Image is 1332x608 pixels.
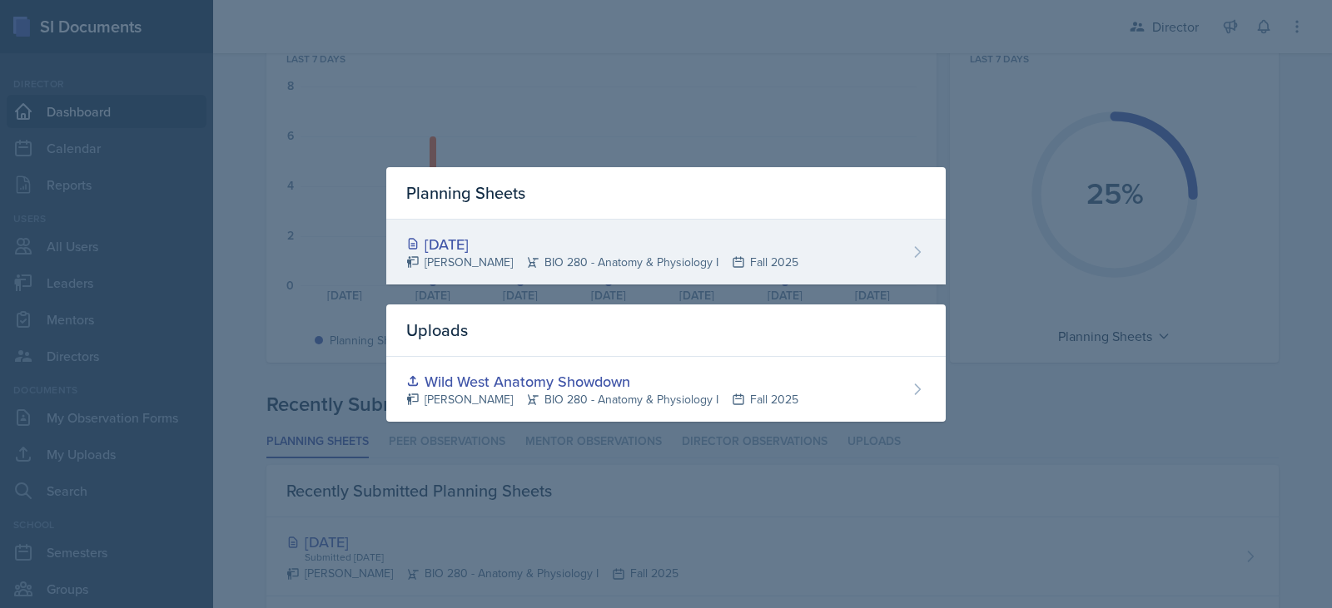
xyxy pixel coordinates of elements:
div: Wild West Anatomy Showdown [406,370,798,393]
a: [DATE] [PERSON_NAME]BIO 280 - Anatomy & Physiology IFall 2025 [386,220,946,284]
div: Uploads [386,304,946,357]
div: [PERSON_NAME] BIO 280 - Anatomy & Physiology I Fall 2025 [406,254,798,271]
div: [PERSON_NAME] BIO 280 - Anatomy & Physiology I Fall 2025 [406,391,798,408]
div: [DATE] [406,233,798,255]
a: Wild West Anatomy Showdown [PERSON_NAME]BIO 280 - Anatomy & Physiology IFall 2025 [386,357,946,422]
div: Planning Sheets [386,167,946,220]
